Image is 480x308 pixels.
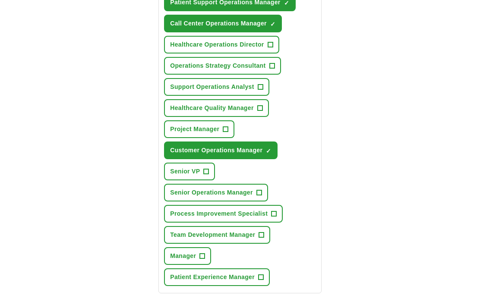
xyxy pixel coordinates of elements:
span: Manager [170,251,196,261]
span: Senior VP [170,167,200,176]
span: Team Development Manager [170,230,255,239]
span: ✓ [270,21,275,28]
button: Project Manager [164,120,234,138]
button: Healthcare Quality Manager [164,99,269,117]
span: Support Operations Analyst [170,82,254,91]
button: Operations Strategy Consultant [164,57,281,75]
span: Customer Operations Manager [170,146,262,155]
button: Senior Operations Manager [164,184,268,201]
button: Team Development Manager [164,226,270,244]
button: Call Center Operations Manager✓ [164,15,282,32]
button: Patient Experience Manager [164,268,270,286]
span: Healthcare Quality Manager [170,104,254,113]
span: Patient Experience Manager [170,273,255,282]
button: Senior VP [164,163,215,180]
span: Process Improvement Specialist [170,209,268,218]
button: Customer Operations Manager✓ [164,141,278,159]
button: Manager [164,247,211,265]
span: Senior Operations Manager [170,188,253,197]
span: ✓ [266,148,271,154]
button: Healthcare Operations Director [164,36,279,53]
span: Operations Strategy Consultant [170,61,265,70]
span: Healthcare Operations Director [170,40,264,49]
span: Call Center Operations Manager [170,19,267,28]
button: Process Improvement Specialist [164,205,283,223]
button: Support Operations Analyst [164,78,269,96]
span: Project Manager [170,125,219,134]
